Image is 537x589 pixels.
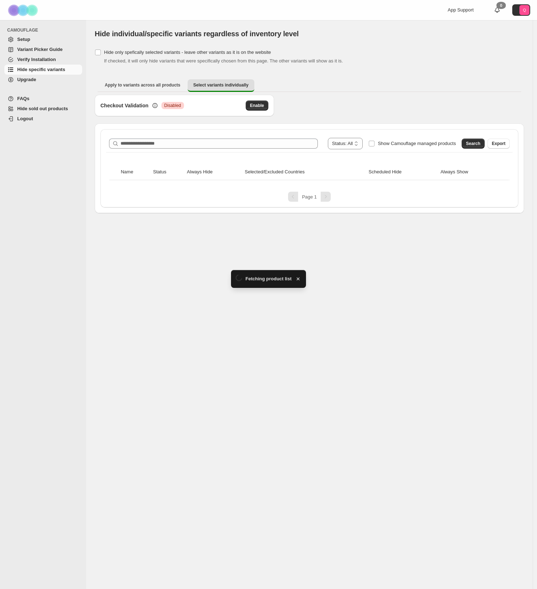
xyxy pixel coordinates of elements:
a: FAQs [4,94,82,104]
button: Search [462,139,485,149]
span: CAMOUFLAGE [7,27,83,33]
a: Hide specific variants [4,65,82,75]
span: Hide sold out products [17,106,68,111]
span: Hide specific variants [17,67,65,72]
span: Show Camouflage managed products [378,141,456,146]
th: Scheduled Hide [367,164,438,180]
span: Page 1 [302,194,317,200]
button: Enable [246,100,268,111]
span: Enable [250,103,264,108]
a: 0 [494,6,501,14]
a: Upgrade [4,75,82,85]
button: Apply to variants across all products [99,79,186,91]
button: Export [487,139,510,149]
span: Setup [17,37,30,42]
span: Hide individual/specific variants regardless of inventory level [95,30,299,38]
button: Select variants individually [188,79,254,92]
span: Upgrade [17,77,36,82]
span: Disabled [164,103,181,108]
span: Search [466,141,480,146]
th: Always Hide [185,164,242,180]
text: Q [523,8,526,12]
span: Fetching product list [245,275,292,282]
th: Selected/Excluded Countries [242,164,366,180]
h3: Checkout Validation [100,102,149,109]
a: Logout [4,114,82,124]
div: 0 [496,2,506,9]
span: If checked, it will only hide variants that were specifically chosen from this page. The other va... [104,58,343,64]
span: App Support [448,7,474,13]
th: Always Show [438,164,500,180]
span: Hide only spefically selected variants - leave other variants as it is on the website [104,50,271,55]
span: Verify Installation [17,57,56,62]
span: Apply to variants across all products [105,82,180,88]
span: Logout [17,116,33,121]
button: Avatar with initials Q [512,4,530,16]
span: Export [492,141,505,146]
img: Camouflage [6,0,42,20]
nav: Pagination [106,192,513,202]
span: FAQs [17,96,29,101]
th: Name [119,164,151,180]
a: Setup [4,34,82,45]
span: Variant Picker Guide [17,47,62,52]
a: Hide sold out products [4,104,82,114]
span: Select variants individually [193,82,249,88]
a: Verify Installation [4,55,82,65]
span: Avatar with initials Q [519,5,529,15]
a: Variant Picker Guide [4,45,82,55]
th: Status [151,164,185,180]
div: Select variants individually [95,95,524,213]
